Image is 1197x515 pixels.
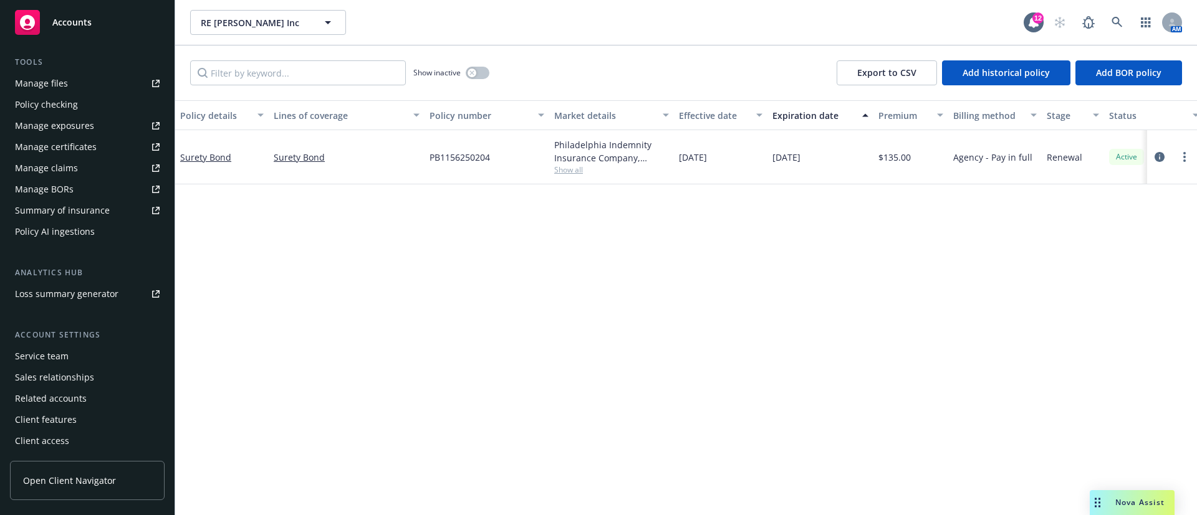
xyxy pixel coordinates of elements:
[1115,497,1165,508] span: Nova Assist
[953,109,1023,122] div: Billing method
[430,109,531,122] div: Policy number
[10,179,165,199] a: Manage BORs
[1032,12,1044,24] div: 12
[10,95,165,115] a: Policy checking
[15,431,69,451] div: Client access
[10,329,165,341] div: Account settings
[1075,60,1182,85] button: Add BOR policy
[953,151,1032,164] span: Agency - Pay in full
[15,73,68,93] div: Manage files
[430,151,490,164] span: PB1156250204
[190,10,346,35] button: RE [PERSON_NAME] Inc
[554,164,669,175] span: Show all
[942,60,1070,85] button: Add historical policy
[674,100,767,130] button: Effective date
[15,158,78,178] div: Manage claims
[10,267,165,279] div: Analytics hub
[10,137,165,157] a: Manage certificates
[554,109,655,122] div: Market details
[963,67,1050,78] span: Add historical policy
[269,100,425,130] button: Lines of coverage
[15,137,97,157] div: Manage certificates
[10,201,165,220] a: Summary of insurance
[10,5,165,40] a: Accounts
[15,367,94,387] div: Sales relationships
[15,201,110,220] div: Summary of insurance
[15,95,78,115] div: Policy checking
[15,284,118,304] div: Loss summary generator
[201,16,309,29] span: RE [PERSON_NAME] Inc
[10,56,165,69] div: Tools
[15,179,74,199] div: Manage BORs
[10,284,165,304] a: Loss summary generator
[10,431,165,451] a: Client access
[679,109,749,122] div: Effective date
[1042,100,1104,130] button: Stage
[190,60,406,85] input: Filter by keyword...
[15,389,87,409] div: Related accounts
[1047,151,1082,164] span: Renewal
[274,151,420,164] a: Surety Bond
[772,109,855,122] div: Expiration date
[1105,10,1130,35] a: Search
[878,109,930,122] div: Premium
[1177,149,1192,164] a: more
[554,138,669,164] div: Philadelphia Indemnity Insurance Company, Philadelphia Insurance Companies, Surety1
[425,100,549,130] button: Policy number
[10,389,165,409] a: Related accounts
[878,151,911,164] span: $135.00
[679,151,707,164] span: [DATE]
[873,100,948,130] button: Premium
[15,222,95,242] div: Policy AI ingestions
[549,100,674,130] button: Market details
[175,100,269,130] button: Policy details
[1109,109,1185,122] div: Status
[1090,490,1175,515] button: Nova Assist
[23,474,116,487] span: Open Client Navigator
[1114,151,1139,163] span: Active
[10,158,165,178] a: Manage claims
[180,109,250,122] div: Policy details
[10,367,165,387] a: Sales relationships
[1076,10,1101,35] a: Report a Bug
[15,410,77,430] div: Client features
[15,116,94,136] div: Manage exposures
[180,151,231,163] a: Surety Bond
[772,151,800,164] span: [DATE]
[1090,490,1105,515] div: Drag to move
[10,222,165,242] a: Policy AI ingestions
[52,17,92,27] span: Accounts
[1096,67,1161,78] span: Add BOR policy
[857,67,916,78] span: Export to CSV
[10,116,165,136] a: Manage exposures
[837,60,937,85] button: Export to CSV
[1152,149,1167,164] a: circleInformation
[413,67,461,78] span: Show inactive
[10,346,165,366] a: Service team
[767,100,873,130] button: Expiration date
[1047,109,1085,122] div: Stage
[1047,10,1072,35] a: Start snowing
[15,346,69,366] div: Service team
[274,109,406,122] div: Lines of coverage
[948,100,1042,130] button: Billing method
[10,410,165,430] a: Client features
[10,73,165,93] a: Manage files
[1133,10,1158,35] a: Switch app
